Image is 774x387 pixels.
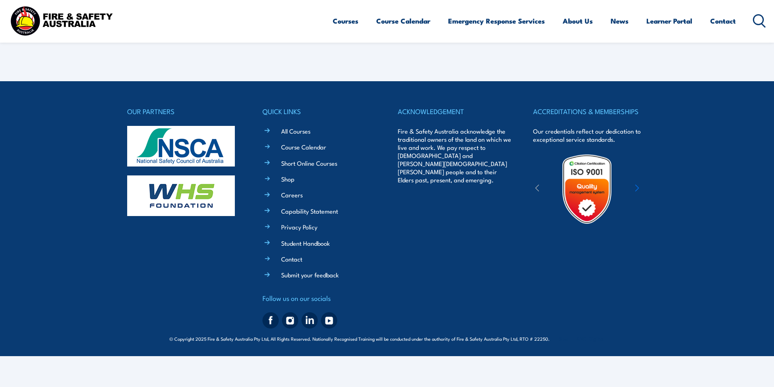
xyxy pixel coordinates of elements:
[398,106,512,117] h4: ACKNOWLEDGEMENT
[262,292,376,304] h4: Follow us on our socials
[281,175,295,183] a: Shop
[623,175,694,203] img: ewpa-logo
[127,175,235,216] img: whs-logo-footer
[281,190,303,199] a: Careers
[281,255,302,263] a: Contact
[533,127,647,143] p: Our credentials reflect our dedication to exceptional service standards.
[127,106,241,117] h4: OUR PARTNERS
[533,106,647,117] h4: ACCREDITATIONS & MEMBERSHIPS
[376,10,430,32] a: Course Calendar
[646,10,692,32] a: Learner Portal
[281,143,326,151] a: Course Calendar
[551,154,622,225] img: Untitled design (19)
[611,10,629,32] a: News
[448,10,545,32] a: Emergency Response Services
[281,159,337,167] a: Short Online Courses
[559,335,605,342] span: Site:
[281,223,317,231] a: Privacy Policy
[262,106,376,117] h4: QUICK LINKS
[281,207,338,215] a: Capability Statement
[576,334,605,342] a: KND Digital
[281,270,339,279] a: Submit your feedback
[710,10,736,32] a: Contact
[281,239,330,247] a: Student Handbook
[169,335,605,342] span: © Copyright 2025 Fire & Safety Australia Pty Ltd, All Rights Reserved. Nationally Recognised Trai...
[281,127,310,135] a: All Courses
[333,10,358,32] a: Courses
[398,127,512,184] p: Fire & Safety Australia acknowledge the traditional owners of the land on which we live and work....
[563,10,593,32] a: About Us
[127,126,235,166] img: nsca-logo-footer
